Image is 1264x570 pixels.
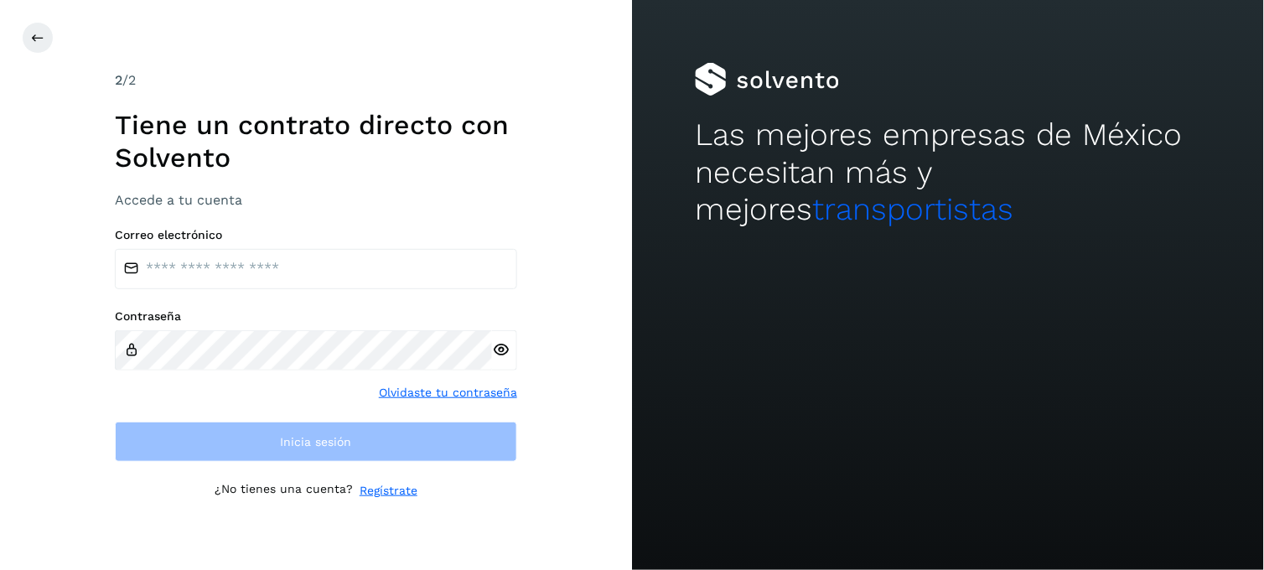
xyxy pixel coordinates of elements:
p: ¿No tienes una cuenta? [215,482,353,500]
a: Regístrate [360,482,417,500]
label: Contraseña [115,309,517,324]
a: Olvidaste tu contraseña [379,384,517,402]
span: transportistas [812,191,1013,227]
label: Correo electrónico [115,228,517,242]
span: 2 [115,72,122,88]
span: Inicia sesión [281,436,352,448]
div: /2 [115,70,517,91]
button: Inicia sesión [115,422,517,462]
h2: Las mejores empresas de México necesitan más y mejores [695,117,1200,228]
h1: Tiene un contrato directo con Solvento [115,109,517,174]
h3: Accede a tu cuenta [115,192,517,208]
